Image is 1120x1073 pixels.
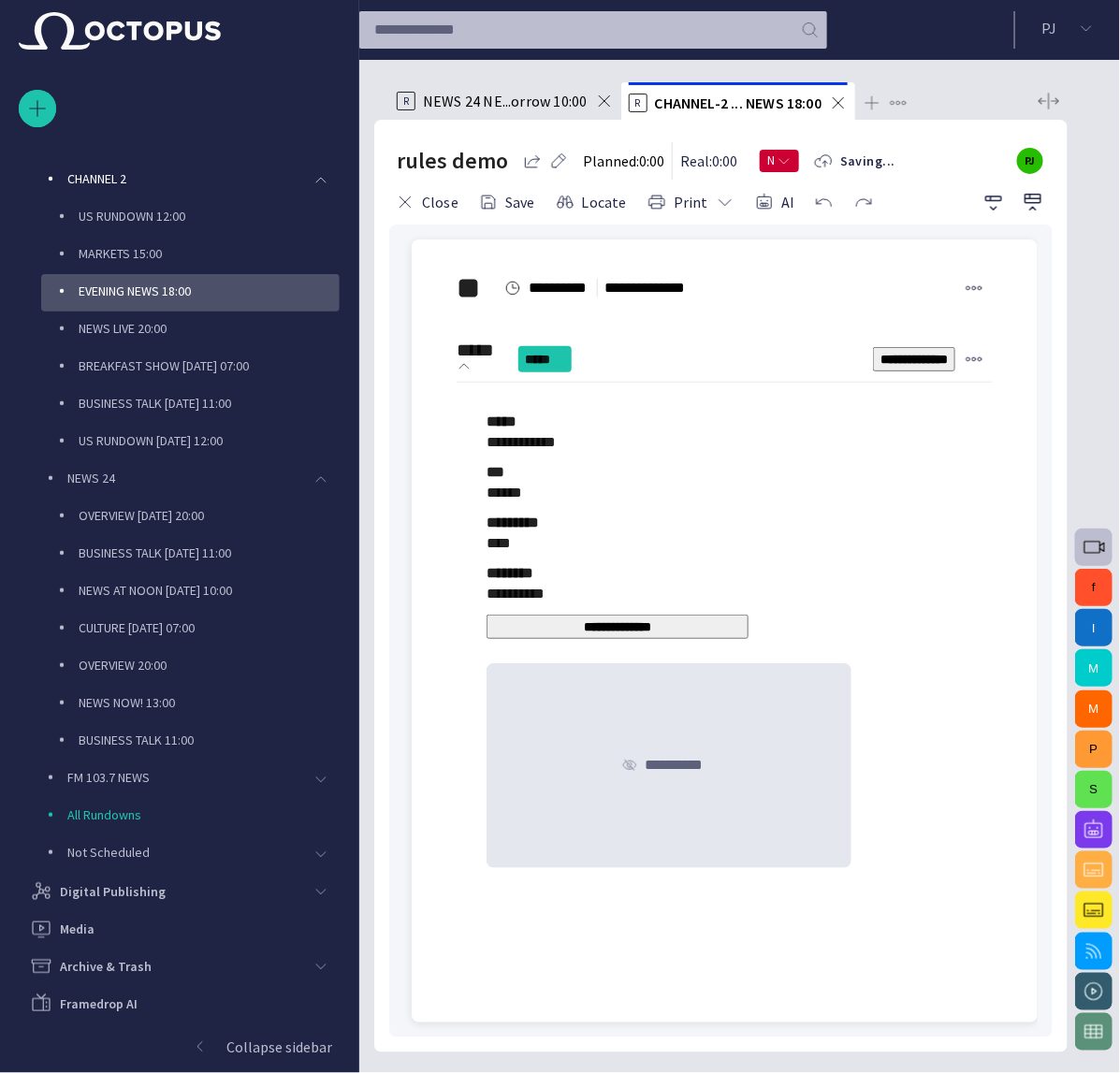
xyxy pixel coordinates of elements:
p: Real: 0:00 [680,150,737,172]
p: OVERVIEW 20:00 [79,656,340,674]
span: N [767,152,777,170]
div: OVERVIEW [DATE] 20:00 [41,499,340,536]
button: PJ [1026,11,1109,45]
button: S [1075,771,1113,808]
p: NEWS LIVE 20:00 [79,319,340,338]
div: Media [19,910,340,948]
div: BUSINESS TALK [DATE] 11:00 [41,386,340,424]
p: NEWS 24 [67,469,302,487]
p: CULTURE [DATE] 07:00 [79,618,340,637]
p: Framedrop AI [60,994,138,1013]
button: Save [473,185,542,219]
ul: main menu [19,12,340,878]
div: RNEWS 24 NE...orrow 10:00 [389,82,621,120]
div: BUSINESS TALK 11:00 [41,723,340,761]
p: OVERVIEW [DATE] 20:00 [79,506,340,525]
p: EVENING NEWS 18:00 [79,282,340,300]
div: BREAKFAST SHOW [DATE] 07:00 [41,349,340,386]
button: Collapse sidebar [19,1028,340,1066]
h2: rules demo [397,146,508,176]
div: All Rundowns [30,798,340,835]
p: PJ [1025,152,1036,169]
button: Close [389,185,465,219]
button: N [760,144,799,178]
p: US RUNDOWN [DATE] 12:00 [79,431,340,450]
p: R [397,92,415,110]
p: Media [60,920,95,938]
div: OVERVIEW 20:00 [41,648,340,686]
div: NEWS LIVE 20:00 [41,312,340,349]
div: RCHANNEL-2 ... NEWS 18:00 [621,82,856,120]
p: Planned: 0:00 [583,150,664,172]
p: NEWS NOW! 13:00 [79,693,340,712]
p: CHANNEL 2 [67,169,302,188]
p: BUSINESS TALK [DATE] 11:00 [79,544,340,562]
p: BUSINESS TALK 11:00 [79,731,340,749]
button: Print [641,185,741,219]
div: MARKETS 15:00 [41,237,340,274]
div: BUSINESS TALK [DATE] 11:00 [41,536,340,573]
button: AI [749,185,801,219]
div: EVENING NEWS 18:00 [41,274,340,312]
div: US RUNDOWN [DATE] 12:00 [41,424,340,461]
button: f [1075,569,1113,606]
div: NEWS NOW! 13:00 [41,686,340,723]
span: NEWS 24 NE...orrow 10:00 [423,92,588,110]
p: Not Scheduled [67,843,302,862]
div: CULTURE [DATE] 07:00 [41,611,340,648]
p: Collapse sidebar [226,1036,332,1058]
p: MARKETS 15:00 [79,244,340,263]
button: Locate [549,185,633,219]
button: P [1075,731,1113,768]
img: Octopus News Room [19,12,221,50]
div: US RUNDOWN 12:00 [41,199,340,237]
p: NEWS AT NOON [DATE] 10:00 [79,581,340,600]
p: BREAKFAST SHOW [DATE] 07:00 [79,356,340,375]
p: Archive & Trash [60,957,152,976]
div: Framedrop AI [19,985,340,1022]
p: R [629,94,647,112]
p: Digital Publishing [60,882,166,901]
p: US RUNDOWN 12:00 [79,207,340,225]
button: M [1075,649,1113,687]
p: All Rundowns [67,805,340,824]
button: I [1075,609,1113,646]
button: M [1075,690,1113,728]
p: FM 103.7 NEWS [67,768,302,787]
div: NEWS AT NOON [DATE] 10:00 [41,573,340,611]
p: P J [1041,17,1056,39]
span: CHANNEL-2 ... NEWS 18:00 [655,94,822,112]
p: BUSINESS TALK [DATE] 11:00 [79,394,340,413]
span: Saving... [840,152,895,170]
